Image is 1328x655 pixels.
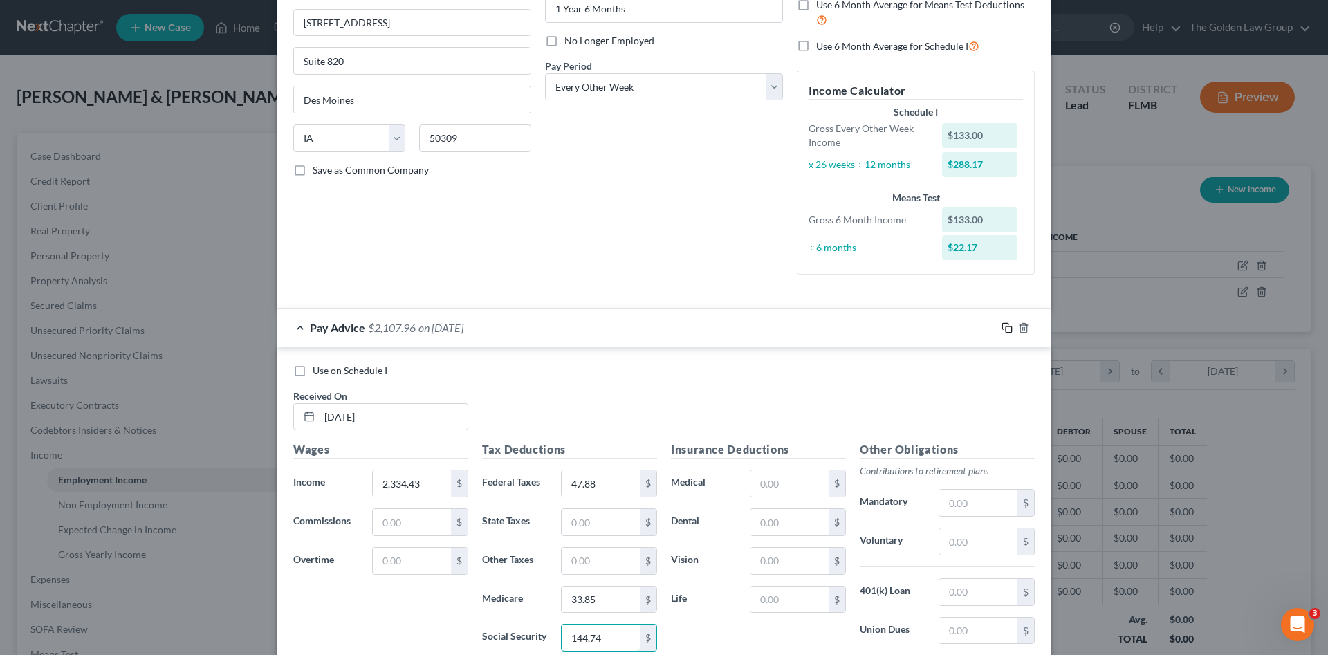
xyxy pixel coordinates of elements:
span: No Longer Employed [564,35,654,46]
input: MM/DD/YYYY [320,404,468,430]
input: Enter zip... [419,124,531,152]
h5: Tax Deductions [482,441,657,459]
span: Save as Common Company [313,164,429,176]
div: Schedule I [809,105,1023,119]
input: 0.00 [373,548,451,574]
span: 3 [1309,608,1320,619]
div: Means Test [809,191,1023,205]
div: Gross 6 Month Income [802,213,935,227]
span: Use 6 Month Average for Schedule I [816,40,968,52]
div: $288.17 [942,152,1018,177]
div: ÷ 6 months [802,241,935,255]
input: 0.00 [939,618,1017,644]
label: Social Security [475,624,554,652]
h5: Wages [293,441,468,459]
label: Vision [664,547,743,575]
div: $ [640,625,656,651]
div: Gross Every Other Week Income [802,122,935,149]
span: Pay Period [545,60,592,72]
div: $22.17 [942,235,1018,260]
div: $ [640,548,656,574]
label: 401(k) Loan [853,578,932,606]
input: 0.00 [750,509,829,535]
div: $ [829,470,845,497]
input: 0.00 [373,470,451,497]
div: $ [1017,579,1034,605]
input: Unit, Suite, etc... [294,48,531,74]
div: $ [829,587,845,613]
div: $ [640,509,656,535]
h5: Insurance Deductions [671,441,846,459]
input: 0.00 [939,579,1017,605]
div: $ [829,509,845,535]
input: 0.00 [939,490,1017,516]
div: $133.00 [942,207,1018,232]
div: $ [451,470,468,497]
input: 0.00 [750,470,829,497]
label: Life [664,586,743,614]
input: 0.00 [562,548,640,574]
h5: Other Obligations [860,441,1035,459]
h5: Income Calculator [809,82,1023,100]
label: Overtime [286,547,365,575]
p: Contributions to retirement plans [860,464,1035,478]
span: on [DATE] [418,321,463,334]
div: $ [829,548,845,574]
div: x 26 weeks ÷ 12 months [802,158,935,172]
div: $ [1017,618,1034,644]
label: Voluntary [853,528,932,555]
input: 0.00 [562,509,640,535]
span: Income [293,476,325,488]
input: Enter address... [294,10,531,36]
span: Received On [293,390,347,402]
div: $ [640,470,656,497]
div: $ [451,509,468,535]
label: Other Taxes [475,547,554,575]
iframe: Intercom live chat [1281,608,1314,641]
div: $ [640,587,656,613]
input: Enter city... [294,86,531,113]
label: Mandatory [853,489,932,517]
div: $133.00 [942,123,1018,148]
label: Union Dues [853,617,932,645]
label: Medicare [475,586,554,614]
input: 0.00 [562,587,640,613]
span: $2,107.96 [368,321,416,334]
input: 0.00 [939,528,1017,555]
span: Pay Advice [310,321,365,334]
label: Commissions [286,508,365,536]
div: $ [451,548,468,574]
input: 0.00 [373,509,451,535]
label: State Taxes [475,508,554,536]
label: Medical [664,470,743,497]
input: 0.00 [562,625,640,651]
input: 0.00 [562,470,640,497]
label: Dental [664,508,743,536]
div: $ [1017,490,1034,516]
input: 0.00 [750,548,829,574]
input: 0.00 [750,587,829,613]
div: $ [1017,528,1034,555]
span: Use on Schedule I [313,365,387,376]
label: Federal Taxes [475,470,554,497]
